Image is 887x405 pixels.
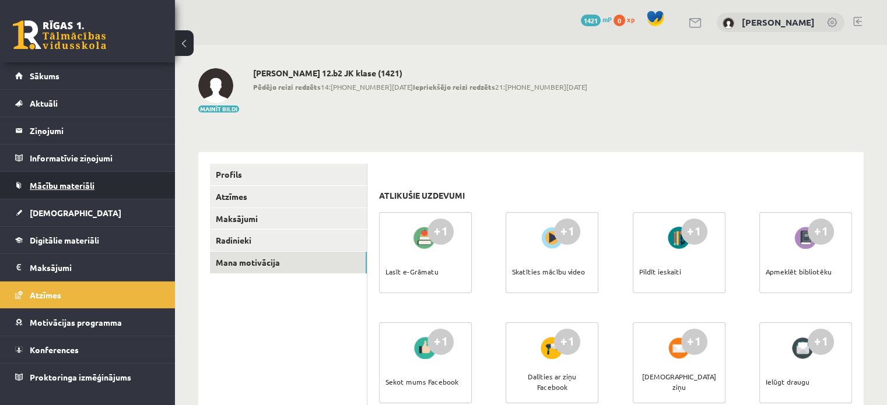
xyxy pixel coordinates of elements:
div: +1 [427,219,454,245]
div: Lasīt e-Grāmatu [385,251,439,292]
div: Ielūgt draugu [766,361,809,402]
div: +1 [681,219,707,245]
a: 1421 mP [581,15,612,24]
span: Sākums [30,71,59,81]
a: 0 xp [613,15,640,24]
span: 0 [613,15,625,26]
span: Mācību materiāli [30,180,94,191]
legend: Maksājumi [30,254,160,281]
div: Pildīt ieskaiti [639,251,681,292]
img: Arita Kaņepe [198,68,233,103]
span: [DEMOGRAPHIC_DATA] [30,207,121,218]
div: [DEMOGRAPHIC_DATA] ziņu [639,361,719,402]
span: Atzīmes [30,290,61,300]
div: +1 [427,329,454,355]
a: [PERSON_NAME] [742,16,815,28]
div: +1 [554,219,580,245]
div: Dalīties ar ziņu Facebook [512,361,592,402]
a: Radinieki [210,230,367,251]
a: Ziņojumi [15,117,160,144]
div: +1 [808,219,834,245]
b: Iepriekšējo reizi redzēts [413,82,495,91]
a: Konferences [15,336,160,363]
span: xp [627,15,634,24]
h3: Atlikušie uzdevumi [379,191,465,200]
div: Sekot mums Facebook [385,361,458,402]
a: Atzīmes [15,281,160,308]
a: Informatīvie ziņojumi [15,145,160,171]
a: Profils [210,164,367,185]
a: Maksājumi [15,254,160,281]
a: Mācību materiāli [15,172,160,199]
span: 14:[PHONE_NUMBER][DATE] 21:[PHONE_NUMBER][DATE] [253,82,587,92]
legend: Informatīvie ziņojumi [30,145,160,171]
h2: [PERSON_NAME] 12.b2 JK klase (1421) [253,68,587,78]
legend: Ziņojumi [30,117,160,144]
a: Maksājumi [210,208,367,230]
b: Pēdējo reizi redzēts [253,82,321,91]
span: Digitālie materiāli [30,235,99,245]
div: +1 [554,329,580,355]
img: Arita Kaņepe [723,17,734,29]
a: Digitālie materiāli [15,227,160,253]
span: Aktuāli [30,98,58,108]
a: [DEMOGRAPHIC_DATA] [15,199,160,226]
div: Skatīties mācību video [512,251,585,292]
span: mP [602,15,612,24]
a: Sākums [15,62,160,89]
span: Konferences [30,344,79,355]
a: Aktuāli [15,90,160,117]
span: Proktoringa izmēģinājums [30,372,131,382]
div: +1 [808,329,834,355]
div: +1 [681,329,707,355]
a: Atzīmes [210,186,367,207]
a: Motivācijas programma [15,309,160,336]
a: Mana motivācija [210,252,367,273]
button: Mainīt bildi [198,105,239,112]
span: Motivācijas programma [30,317,122,327]
span: 1421 [581,15,601,26]
a: Rīgas 1. Tālmācības vidusskola [13,20,106,50]
div: Apmeklēt bibliotēku [766,251,832,292]
a: Proktoringa izmēģinājums [15,364,160,390]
